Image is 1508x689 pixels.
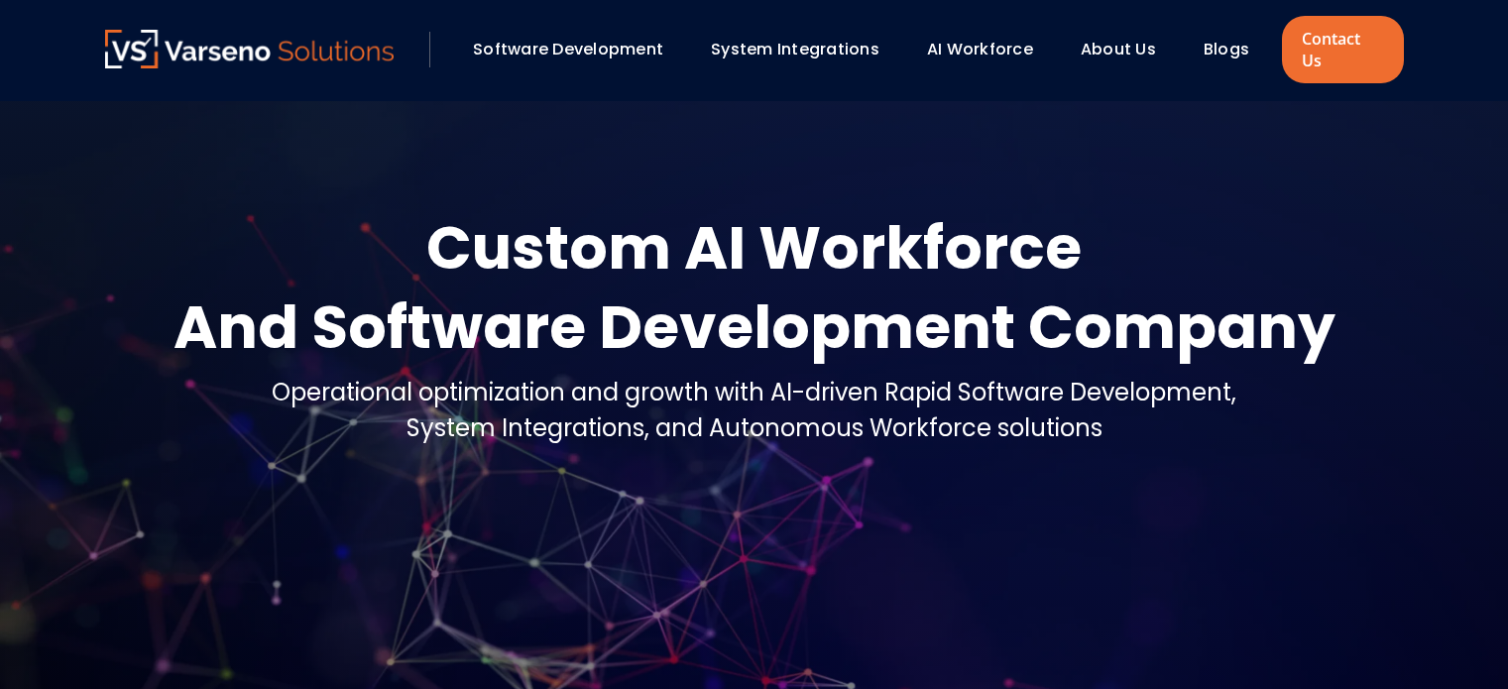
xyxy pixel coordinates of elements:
[1204,38,1249,60] a: Blogs
[105,30,395,68] img: Varseno Solutions – Product Engineering & IT Services
[174,208,1335,287] div: Custom AI Workforce
[174,287,1335,367] div: And Software Development Company
[1282,16,1403,83] a: Contact Us
[1081,38,1156,60] a: About Us
[463,33,691,66] div: Software Development
[711,38,879,60] a: System Integrations
[272,410,1236,446] div: System Integrations, and Autonomous Workforce solutions
[272,375,1236,410] div: Operational optimization and growth with AI-driven Rapid Software Development,
[473,38,663,60] a: Software Development
[1194,33,1277,66] div: Blogs
[701,33,907,66] div: System Integrations
[1071,33,1184,66] div: About Us
[105,30,395,69] a: Varseno Solutions – Product Engineering & IT Services
[927,38,1033,60] a: AI Workforce
[917,33,1061,66] div: AI Workforce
